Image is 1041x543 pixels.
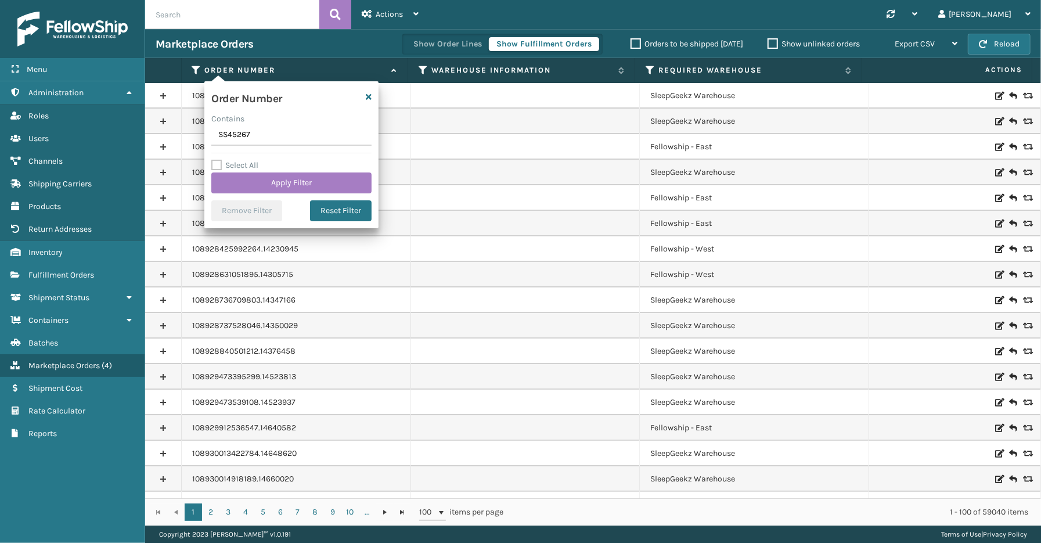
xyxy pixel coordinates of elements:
a: 3 [219,504,237,521]
button: Show Fulfillment Orders [489,37,599,51]
i: Replace [1023,322,1030,330]
td: Fellowship - East [640,211,869,236]
i: Replace [1023,398,1030,407]
label: Order Number [204,65,386,75]
a: Go to the last page [394,504,411,521]
i: Edit [995,475,1002,483]
i: Edit [995,194,1002,202]
i: Replace [1023,168,1030,177]
a: 108929473539108.14523937 [192,397,296,408]
a: 108930014918189.14660020 [192,473,294,485]
i: Replace [1023,220,1030,228]
i: Replace [1023,373,1030,381]
td: Fellowship - West [640,262,869,287]
a: 108928297139574.14100102 [192,90,292,102]
span: Actions [376,9,403,19]
i: Edit [995,322,1002,330]
h4: Order Number [211,88,282,106]
label: Warehouse Information [431,65,613,75]
span: Go to the last page [398,508,407,517]
i: Create Return Label [1009,473,1016,485]
a: 108928736709803.14347166 [192,294,296,306]
span: Products [28,202,61,211]
label: Contains [211,113,244,125]
span: Shipping Carriers [28,179,92,189]
span: Fulfillment Orders [28,270,94,280]
td: Fellowship - East [640,415,869,441]
td: SleepGeekz Warehouse [640,287,869,313]
h3: Marketplace Orders [156,37,253,51]
i: Replace [1023,475,1030,483]
span: Roles [28,111,49,121]
a: 6 [272,504,289,521]
i: Edit [995,296,1002,304]
td: Fellowship - West [640,236,869,262]
label: Show unlinked orders [768,39,860,49]
i: Replace [1023,296,1030,304]
button: Reload [968,34,1031,55]
span: Inventory [28,247,63,257]
a: 108929473395299.14523813 [192,371,296,383]
td: Fellowship - East [640,185,869,211]
span: Users [28,134,49,143]
i: Replace [1023,143,1030,151]
a: 108928319715279.14138907 [192,141,292,153]
span: Marketplace Orders [28,361,100,371]
label: Required Warehouse [658,65,840,75]
td: SleepGeekz Warehouse [640,83,869,109]
i: Edit [995,398,1002,407]
i: Create Return Label [1009,397,1016,408]
a: 108928631051895.14305715 [192,269,293,281]
i: Create Return Label [1009,422,1016,434]
a: 108928737528046.14350029 [192,320,298,332]
div: 1 - 100 of 59040 items [520,506,1028,518]
i: Edit [995,373,1002,381]
i: Create Return Label [1009,371,1016,383]
i: Edit [995,220,1002,228]
a: 2 [202,504,219,521]
i: Replace [1023,194,1030,202]
a: 5 [254,504,272,521]
i: Create Return Label [1009,116,1016,127]
i: Create Return Label [1009,192,1016,204]
a: 10 [341,504,359,521]
a: 108930013422784.14648620 [192,448,297,459]
i: Create Return Label [1009,90,1016,102]
a: 4 [237,504,254,521]
button: Apply Filter [211,172,372,193]
img: logo [17,12,128,46]
i: Create Return Label [1009,218,1016,229]
i: Edit [995,168,1002,177]
td: SleepGeekz Warehouse [640,109,869,134]
a: 108928315734800.14141226 [192,116,293,127]
a: 7 [289,504,307,521]
span: Return Addresses [28,224,92,234]
span: 100 [419,506,437,518]
i: Create Return Label [1009,269,1016,281]
span: Shipment Cost [28,383,82,393]
a: 108928425992264.14230945 [192,243,298,255]
a: 108928425286615.14226336 [192,192,297,204]
td: SleepGeekz Warehouse [640,313,869,339]
a: Go to the next page [376,504,394,521]
span: Containers [28,315,69,325]
button: Remove Filter [211,200,282,221]
td: SleepGeekz Warehouse [640,160,869,185]
i: Create Return Label [1009,243,1016,255]
span: Reports [28,429,57,438]
span: items per page [419,504,504,521]
td: SleepGeekz Warehouse [640,364,869,390]
i: Edit [995,92,1002,100]
i: Edit [995,117,1002,125]
td: SleepGeekz Warehouse [640,441,869,466]
input: Type the text you wish to filter on [211,125,372,146]
i: Replace [1023,424,1030,432]
a: 1 [185,504,202,521]
label: Orders to be shipped [DATE] [631,39,743,49]
a: 108928840501212.14376458 [192,346,296,357]
a: Terms of Use [941,530,981,538]
i: Edit [995,449,1002,458]
i: Replace [1023,271,1030,279]
span: Batches [28,338,58,348]
i: Create Return Label [1009,448,1016,459]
